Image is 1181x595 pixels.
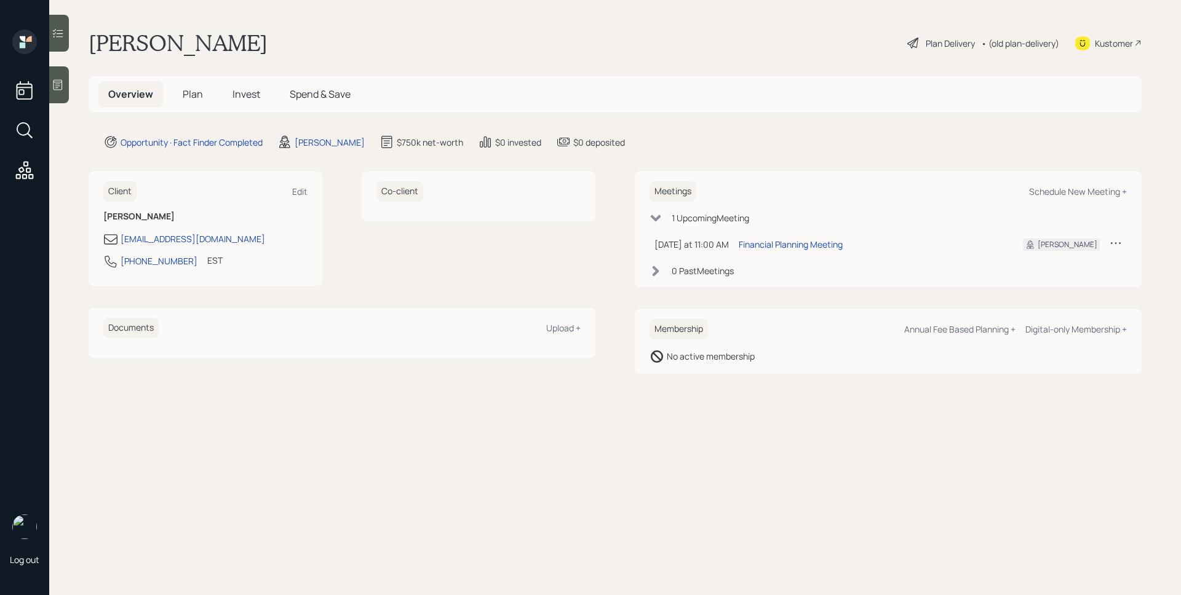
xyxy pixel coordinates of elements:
div: 0 Past Meeting s [672,264,734,277]
div: Edit [292,186,308,197]
div: [PHONE_NUMBER] [121,254,197,267]
div: Opportunity · Fact Finder Completed [121,136,263,149]
h1: [PERSON_NAME] [89,30,268,57]
div: Schedule New Meeting + [1029,186,1127,197]
div: [PERSON_NAME] [1038,239,1097,250]
div: [EMAIL_ADDRESS][DOMAIN_NAME] [121,232,265,245]
div: $0 invested [495,136,541,149]
div: [DATE] at 11:00 AM [654,238,729,251]
div: 1 Upcoming Meeting [672,211,749,224]
div: [PERSON_NAME] [295,136,365,149]
div: EST [207,254,223,267]
h6: Membership [650,319,708,339]
div: No active membership [667,350,755,363]
div: Log out [10,554,39,565]
div: Financial Planning Meeting [739,238,843,251]
span: Plan [183,87,203,101]
img: james-distasi-headshot.png [12,514,37,539]
div: Plan Delivery [926,37,975,50]
div: • (old plan-delivery) [981,37,1059,50]
h6: [PERSON_NAME] [103,211,308,222]
div: $0 deposited [573,136,625,149]
h6: Co-client [376,181,423,202]
div: Annual Fee Based Planning + [904,323,1016,335]
span: Overview [108,87,153,101]
div: $750k net-worth [397,136,463,149]
span: Spend & Save [290,87,351,101]
div: Upload + [546,322,581,334]
h6: Documents [103,318,159,338]
h6: Client [103,181,137,202]
span: Invest [233,87,260,101]
div: Digital-only Membership + [1025,323,1127,335]
div: Kustomer [1095,37,1133,50]
h6: Meetings [650,181,696,202]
